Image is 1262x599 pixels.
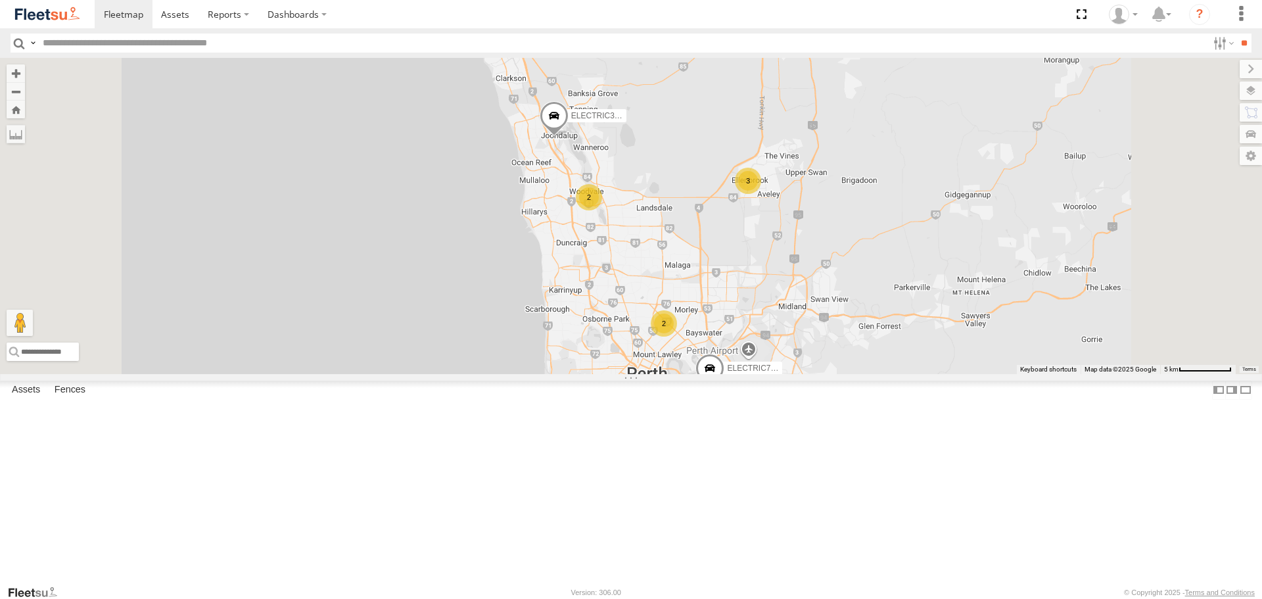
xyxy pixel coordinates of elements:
[28,34,38,53] label: Search Query
[7,125,25,143] label: Measure
[576,184,602,210] div: 2
[1104,5,1142,24] div: Wayne Betts
[5,381,47,400] label: Assets
[1208,34,1236,53] label: Search Filter Options
[1160,365,1236,374] button: Map Scale: 5 km per 77 pixels
[13,5,82,23] img: fleetsu-logo-horizontal.svg
[7,64,25,82] button: Zoom in
[7,310,33,336] button: Drag Pegman onto the map to open Street View
[1189,4,1210,25] i: ?
[48,381,92,400] label: Fences
[1240,147,1262,165] label: Map Settings
[1164,366,1179,373] span: 5 km
[7,586,68,599] a: Visit our Website
[1020,365,1077,374] button: Keyboard shortcuts
[1185,588,1255,596] a: Terms and Conditions
[1242,366,1256,371] a: Terms (opens in new tab)
[1212,381,1225,400] label: Dock Summary Table to the Left
[571,112,686,121] span: ELECTRIC3 - [PERSON_NAME]
[1225,381,1238,400] label: Dock Summary Table to the Right
[651,310,677,337] div: 2
[7,101,25,118] button: Zoom Home
[1239,381,1252,400] label: Hide Summary Table
[1085,366,1156,373] span: Map data ©2025 Google
[735,168,761,194] div: 3
[727,364,842,373] span: ELECTRIC7 - [PERSON_NAME]
[7,82,25,101] button: Zoom out
[571,588,621,596] div: Version: 306.00
[1124,588,1255,596] div: © Copyright 2025 -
